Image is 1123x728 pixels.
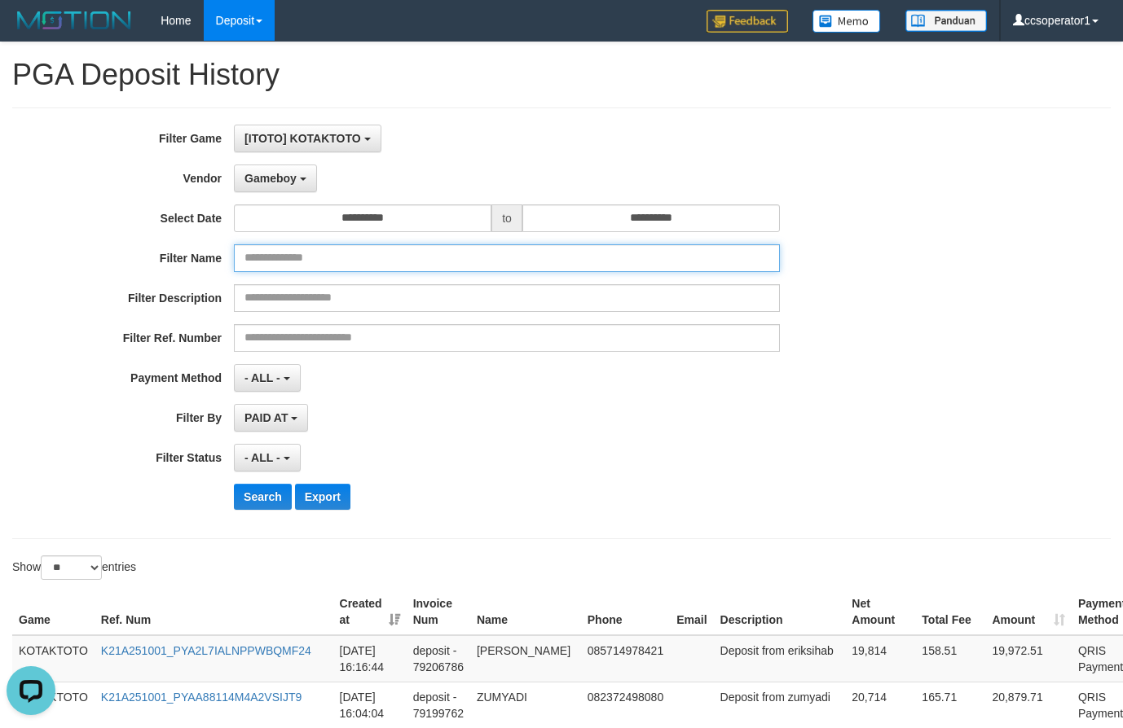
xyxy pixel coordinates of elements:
[333,635,407,682] td: [DATE] 16:16:44
[234,164,317,192] button: Gameboy
[985,589,1072,635] th: Amount: activate to sort column ascending
[407,635,470,682] td: deposit - 79206786
[333,682,407,728] td: [DATE] 16:04:04
[714,635,846,682] td: Deposit from eriksihab
[813,10,881,33] img: Button%20Memo.svg
[12,589,95,635] th: Game
[670,589,713,635] th: Email
[333,589,407,635] th: Created at: activate to sort column ascending
[707,10,788,33] img: Feedback.jpg
[985,635,1072,682] td: 19,972.51
[234,484,292,510] button: Search
[581,589,670,635] th: Phone
[581,682,670,728] td: 082372498080
[714,682,846,728] td: Deposit from zumyadi
[41,555,102,580] select: Showentries
[407,589,470,635] th: Invoice Num
[244,451,280,464] span: - ALL -
[234,364,300,392] button: - ALL -
[470,635,581,682] td: [PERSON_NAME]
[12,635,95,682] td: KOTAKTOTO
[101,691,302,704] a: K21A251001_PYAA88114M4A2VSIJT9
[12,59,1111,91] h1: PGA Deposit History
[244,132,361,145] span: [ITOTO] KOTAKTOTO
[101,644,311,657] a: K21A251001_PYA2L7IALNPPWBQMF24
[470,682,581,728] td: ZUMYADI
[244,411,288,424] span: PAID AT
[915,589,985,635] th: Total Fee
[985,682,1072,728] td: 20,879.71
[845,635,915,682] td: 19,814
[915,635,985,682] td: 158.51
[905,10,987,32] img: panduan.png
[234,125,381,152] button: [ITOTO] KOTAKTOTO
[915,682,985,728] td: 165.71
[295,484,350,510] button: Export
[581,635,670,682] td: 085714978421
[845,682,915,728] td: 20,714
[244,371,280,384] span: - ALL -
[244,172,297,185] span: Gameboy
[714,589,846,635] th: Description
[7,7,55,55] button: Open LiveChat chat widget
[12,555,136,580] label: Show entries
[470,589,581,635] th: Name
[407,682,470,728] td: deposit - 79199762
[234,404,308,432] button: PAID AT
[491,204,522,232] span: to
[12,8,136,33] img: MOTION_logo.png
[95,589,333,635] th: Ref. Num
[234,444,300,471] button: - ALL -
[845,589,915,635] th: Net Amount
